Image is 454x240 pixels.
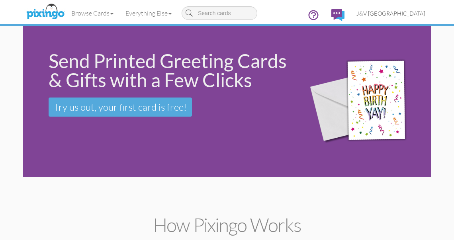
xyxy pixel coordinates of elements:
span: J&V [GEOGRAPHIC_DATA] [356,10,425,17]
h2: How Pixingo works [37,215,417,236]
a: J&V [GEOGRAPHIC_DATA] [350,3,431,23]
img: pixingo logo [24,2,67,22]
input: Search cards [182,6,257,20]
img: 942c5090-71ba-4bfc-9a92-ca782dcda692.png [300,44,428,160]
img: comments.svg [331,9,344,21]
a: Try us out, your first card is free! [49,98,192,117]
div: Send Printed Greeting Cards & Gifts with a Few Clicks [49,51,289,90]
a: Everything Else [119,3,178,23]
a: Browse Cards [65,3,119,23]
span: Try us out, your first card is free! [54,101,187,113]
